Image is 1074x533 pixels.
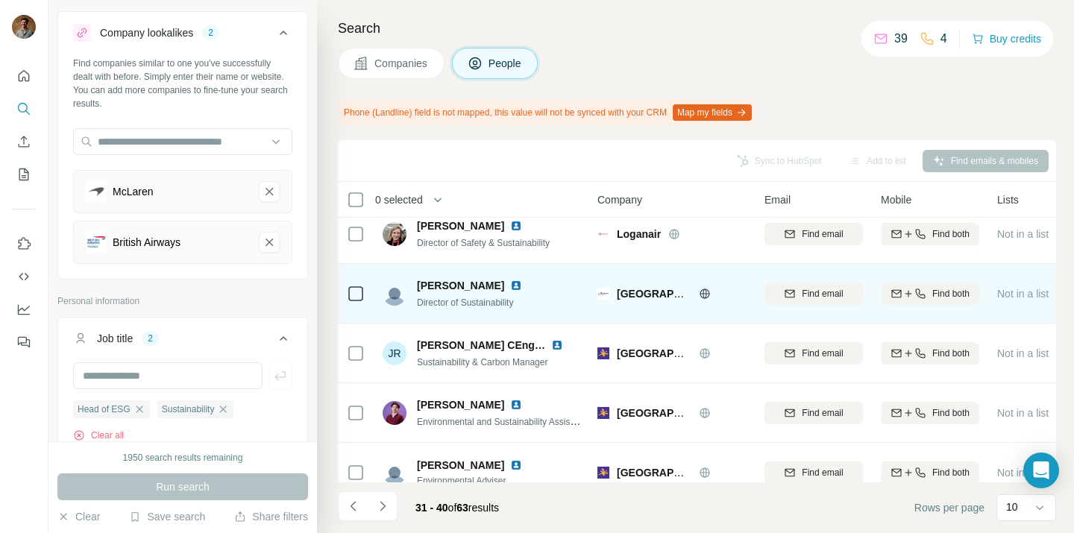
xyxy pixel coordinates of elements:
[338,100,755,125] div: Phone (Landline) field is not mapped, this value will not be synced with your CRM
[374,56,429,71] span: Companies
[415,502,499,514] span: results
[597,467,609,479] img: Logo of Newcastle International Airport
[764,402,863,424] button: Find email
[97,331,133,346] div: Job title
[551,339,563,351] img: LinkedIn logo
[764,223,863,245] button: Find email
[12,15,36,39] img: Avatar
[162,403,215,416] span: Sustainability
[12,329,36,356] button: Feedback
[932,466,970,479] span: Find both
[113,184,153,199] div: McLaren
[510,280,522,291] img: LinkedIn logo
[448,502,457,514] span: of
[764,192,791,207] span: Email
[86,232,107,253] img: British Airways-logo
[914,500,984,515] span: Rows per page
[802,406,843,420] span: Find email
[1006,499,1018,514] p: 10
[940,30,947,48] p: 4
[972,28,1041,49] button: Buy credits
[234,509,308,524] button: Share filters
[997,407,1049,419] span: Not in a list
[417,297,513,308] span: Director of Sustainability
[259,232,280,253] button: British Airways-remove-button
[881,342,979,365] button: Find both
[1023,452,1059,488] div: Open Intercom Messenger
[12,95,36,122] button: Search
[58,321,307,362] button: Job title2
[997,288,1049,300] span: Not in a list
[894,30,908,48] p: 39
[100,25,193,40] div: Company lookalikes
[383,341,406,365] div: JR
[881,402,979,424] button: Find both
[510,399,522,411] img: LinkedIn logo
[12,230,36,257] button: Use Surfe on LinkedIn
[368,491,398,521] button: Navigate to next page
[78,403,131,416] span: Head of ESG
[617,288,729,300] span: [GEOGRAPHIC_DATA]
[383,282,406,306] img: Avatar
[338,491,368,521] button: Navigate to previous page
[997,347,1049,359] span: Not in a list
[86,181,107,202] img: McLaren-logo
[417,357,547,368] span: Sustainability & Carbon Manager
[932,287,970,300] span: Find both
[142,332,159,345] div: 2
[597,347,609,359] img: Logo of Newcastle International Airport
[12,296,36,323] button: Dashboard
[764,342,863,365] button: Find email
[597,228,609,240] img: Logo of Loganair
[597,407,609,419] img: Logo of Newcastle International Airport
[375,192,423,207] span: 0 selected
[881,461,979,484] button: Find both
[673,104,752,121] button: Map my fields
[129,509,205,524] button: Save search
[417,278,504,293] span: [PERSON_NAME]
[383,222,406,246] img: Avatar
[802,287,843,300] span: Find email
[802,466,843,479] span: Find email
[417,218,504,233] span: [PERSON_NAME]
[12,63,36,89] button: Quick start
[617,407,729,419] span: [GEOGRAPHIC_DATA]
[456,502,468,514] span: 63
[881,283,979,305] button: Find both
[338,18,1056,39] h4: Search
[932,227,970,241] span: Find both
[932,347,970,360] span: Find both
[417,397,504,412] span: [PERSON_NAME]
[617,227,661,242] span: Loganair
[417,238,550,248] span: Director of Safety & Sustainability
[617,347,729,359] span: [GEOGRAPHIC_DATA]
[997,192,1019,207] span: Lists
[510,459,522,471] img: LinkedIn logo
[415,502,448,514] span: 31 - 40
[802,347,843,360] span: Find email
[764,461,863,484] button: Find email
[932,406,970,420] span: Find both
[997,228,1049,240] span: Not in a list
[123,451,243,464] div: 1950 search results remaining
[802,227,843,241] span: Find email
[417,474,540,488] span: Environmental Adviser
[12,128,36,155] button: Enrich CSV
[259,181,280,202] button: McLaren-remove-button
[597,288,609,300] img: Logo of East Midlands Airport
[383,461,406,485] img: Avatar
[417,415,585,427] span: Environmental and Sustainability Assistant
[383,401,406,425] img: Avatar
[417,339,625,351] span: [PERSON_NAME] CEng [PERSON_NAME]
[73,57,292,110] div: Find companies similar to one you've successfully dealt with before. Simply enter their name or w...
[417,458,504,473] span: [PERSON_NAME]
[510,220,522,232] img: LinkedIn logo
[202,26,219,40] div: 2
[12,161,36,188] button: My lists
[73,429,124,442] button: Clear all
[113,235,180,250] div: British Airways
[12,263,36,290] button: Use Surfe API
[597,192,642,207] span: Company
[57,294,308,308] p: Personal information
[58,15,307,57] button: Company lookalikes2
